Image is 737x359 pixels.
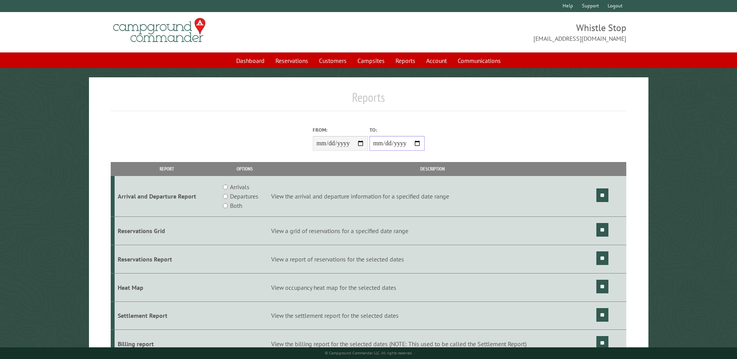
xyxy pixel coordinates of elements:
[270,273,595,301] td: View occupancy heat map for the selected dates
[270,162,595,176] th: Description
[391,53,420,68] a: Reports
[115,245,219,273] td: Reservations Report
[271,53,313,68] a: Reservations
[219,162,270,176] th: Options
[313,126,368,134] label: From:
[270,176,595,217] td: View the arrival and departure information for a specified date range
[111,90,626,111] h1: Reports
[115,217,219,245] td: Reservations Grid
[115,330,219,358] td: Billing report
[115,301,219,330] td: Settlement Report
[232,53,269,68] a: Dashboard
[325,350,413,356] small: © Campground Commander LLC. All rights reserved.
[270,301,595,330] td: View the settlement report for the selected dates
[230,182,249,192] label: Arrivals
[115,273,219,301] td: Heat Map
[115,162,219,176] th: Report
[369,21,626,43] span: Whistle Stop [EMAIL_ADDRESS][DOMAIN_NAME]
[270,245,595,273] td: View a report of reservations for the selected dates
[111,15,208,45] img: Campground Commander
[353,53,389,68] a: Campsites
[115,176,219,217] td: Arrival and Departure Report
[270,330,595,358] td: View the billing report for the selected dates (NOTE: This used to be called the Settlement Report)
[230,201,242,210] label: Both
[270,217,595,245] td: View a grid of reservations for a specified date range
[314,53,351,68] a: Customers
[453,53,505,68] a: Communications
[369,126,425,134] label: To:
[422,53,451,68] a: Account
[230,192,258,201] label: Departures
